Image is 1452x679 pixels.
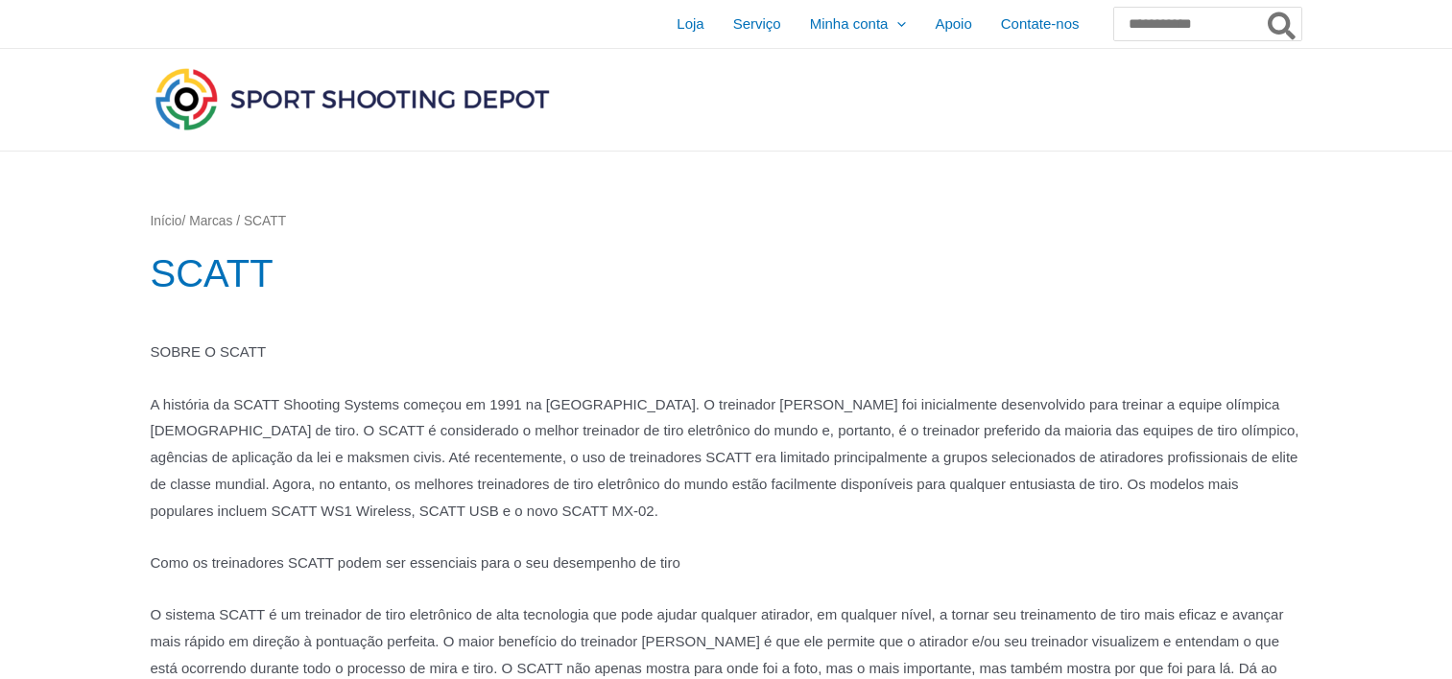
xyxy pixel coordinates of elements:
button: Procurar [1264,8,1301,40]
p: SOBRE O SCATT [151,339,1302,365]
nav: Trilha de navegação [151,209,1302,234]
img: Depósito de Tiro Esportivo [151,63,554,134]
h1: SCATT [151,246,1302,300]
a: Início [151,214,182,228]
p: Como os treinadores SCATT podem ser essenciais para o seu desempenho de tiro [151,550,1302,576]
p: A história da SCATT Shooting Systems começou em 1991 na [GEOGRAPHIC_DATA]. O treinador [PERSON_NA... [151,391,1302,525]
